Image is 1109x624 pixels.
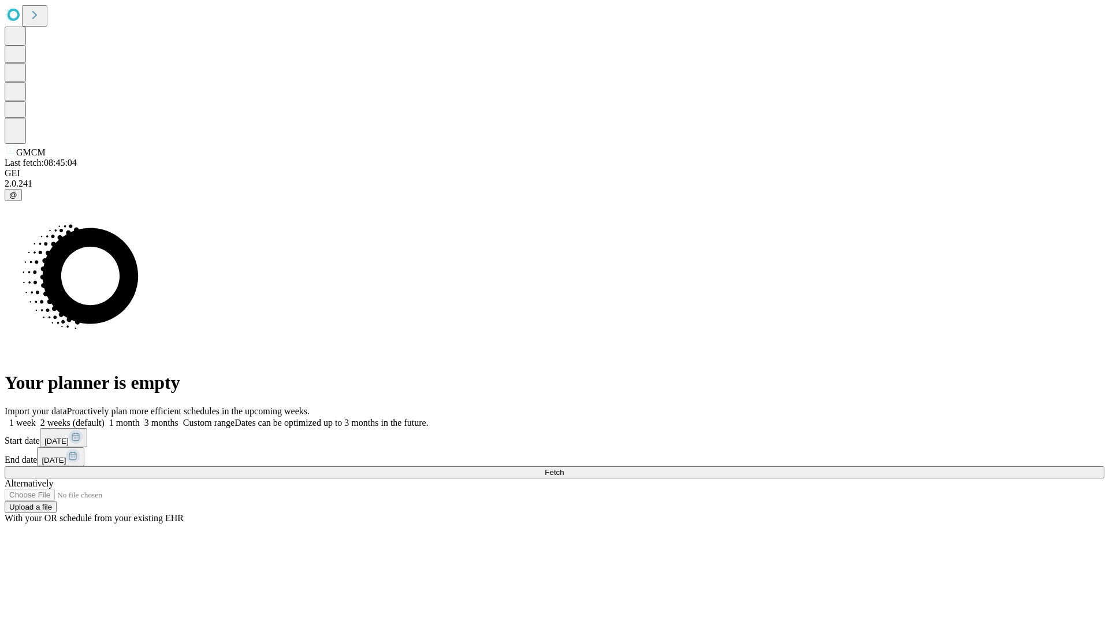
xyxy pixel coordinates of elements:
[5,501,57,513] button: Upload a file
[235,418,428,428] span: Dates can be optimized up to 3 months in the future.
[9,191,17,199] span: @
[16,147,46,157] span: GMCM
[67,406,310,416] span: Proactively plan more efficient schedules in the upcoming weeks.
[5,447,1104,466] div: End date
[5,189,22,201] button: @
[5,478,53,488] span: Alternatively
[5,406,67,416] span: Import your data
[5,428,1104,447] div: Start date
[5,168,1104,179] div: GEI
[44,437,69,445] span: [DATE]
[144,418,178,428] span: 3 months
[5,466,1104,478] button: Fetch
[40,418,105,428] span: 2 weeks (default)
[545,468,564,477] span: Fetch
[9,418,36,428] span: 1 week
[183,418,235,428] span: Custom range
[42,456,66,465] span: [DATE]
[5,179,1104,189] div: 2.0.241
[5,372,1104,393] h1: Your planner is empty
[37,447,84,466] button: [DATE]
[5,158,77,168] span: Last fetch: 08:45:04
[40,428,87,447] button: [DATE]
[5,513,184,523] span: With your OR schedule from your existing EHR
[109,418,140,428] span: 1 month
